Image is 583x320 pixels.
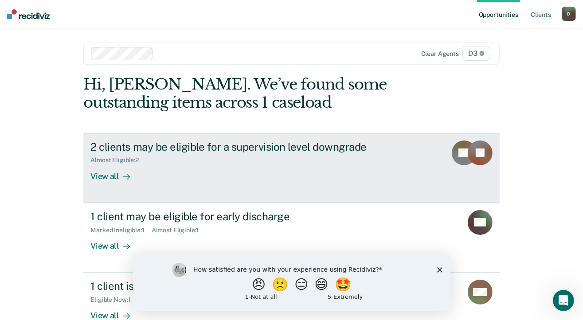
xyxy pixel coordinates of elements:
div: 1 client is nearing or past their full-term release date [90,280,402,293]
a: 1 client may be eligible for early dischargeMarked Ineligible:1Almost Eligible:1View all [83,203,499,273]
iframe: Survey by Kim from Recidiviz [133,254,450,311]
div: Marked Ineligible : 1 [90,226,151,234]
button: D [562,7,576,21]
div: Eligible Now : 1 [90,296,137,304]
div: Almost Eligible : 2 [90,156,146,164]
div: View all [90,234,140,251]
iframe: Intercom live chat [553,290,574,311]
div: Almost Eligible : 1 [152,226,206,234]
span: D3 [462,47,490,61]
div: 2 clients may be eligible for a supervision level downgrade [90,140,402,153]
img: Recidiviz [7,9,50,19]
div: Clear agents [421,50,459,58]
div: View all [90,164,140,181]
div: 1 client may be eligible for early discharge [90,210,402,223]
a: 2 clients may be eligible for a supervision level downgradeAlmost Eligible:2View all [83,133,499,203]
div: Hi, [PERSON_NAME]. We’ve found some outstanding items across 1 caseload [83,75,416,112]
